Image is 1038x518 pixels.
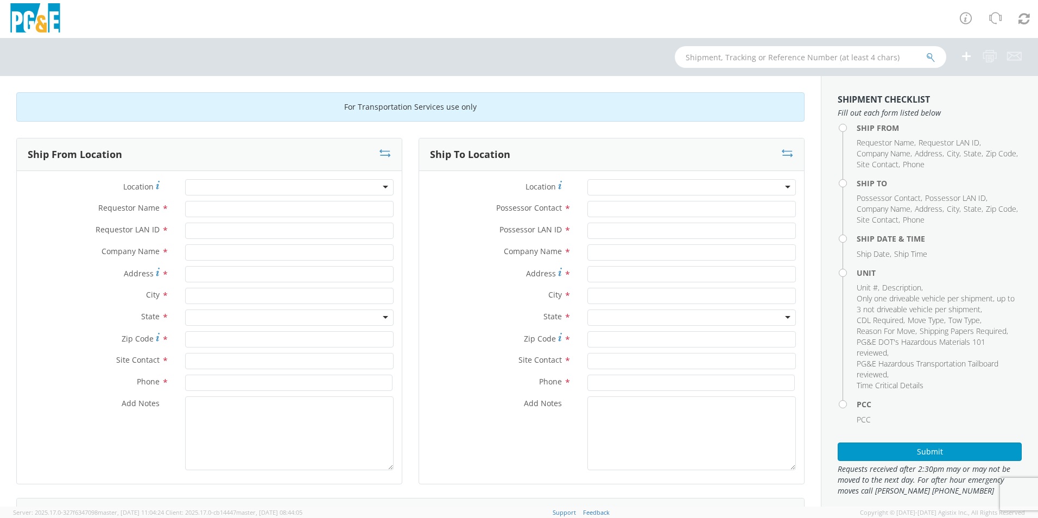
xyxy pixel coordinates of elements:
[548,289,562,300] span: City
[28,149,122,160] h3: Ship From Location
[948,315,982,326] li: ,
[102,246,160,256] span: Company Name
[986,204,1016,214] span: Zip Code
[838,108,1022,118] span: Fill out each form listed below
[925,193,986,203] span: Possessor LAN ID
[98,203,160,213] span: Requestor Name
[857,193,921,203] span: Possessor Contact
[857,214,898,225] span: Site Contact
[857,282,878,293] span: Unit #
[857,204,912,214] li: ,
[947,204,961,214] li: ,
[915,204,942,214] span: Address
[919,137,979,148] span: Requestor LAN ID
[947,204,959,214] span: City
[838,443,1022,461] button: Submit
[903,214,925,225] span: Phone
[857,358,998,380] span: PG&E Hazardous Transportation Tailboard reviewed
[857,179,1022,187] h4: Ship To
[915,148,942,159] span: Address
[947,148,961,159] li: ,
[915,148,944,159] li: ,
[539,376,562,387] span: Phone
[857,358,1019,380] li: ,
[122,398,160,408] span: Add Notes
[236,508,302,516] span: master, [DATE] 08:44:05
[920,326,1008,337] li: ,
[920,326,1007,336] span: Shipping Papers Required
[13,508,164,516] span: Server: 2025.17.0-327f6347098
[908,315,946,326] li: ,
[857,249,891,260] li: ,
[857,204,910,214] span: Company Name
[16,92,805,122] div: For Transportation Services use only
[948,315,980,325] span: Tow Type
[857,400,1022,408] h4: PCC
[857,380,923,390] span: Time Critical Details
[986,148,1016,159] span: Zip Code
[524,398,562,408] span: Add Notes
[857,269,1022,277] h4: Unit
[964,204,982,214] span: State
[857,159,900,170] li: ,
[894,249,927,259] span: Ship Time
[857,214,900,225] li: ,
[838,464,1022,496] span: Requests received after 2:30pm may or may not be moved to the next day. For after hour emergency ...
[882,282,921,293] span: Description
[964,148,982,159] span: State
[857,326,915,336] span: Reason For Move
[857,137,914,148] span: Requestor Name
[964,148,983,159] li: ,
[526,268,556,279] span: Address
[925,193,988,204] li: ,
[857,137,916,148] li: ,
[838,93,930,105] strong: Shipment Checklist
[964,204,983,214] li: ,
[124,268,154,279] span: Address
[857,337,1019,358] li: ,
[857,315,905,326] li: ,
[166,508,302,516] span: Client: 2025.17.0-cb14447
[903,159,925,169] span: Phone
[908,315,944,325] span: Move Type
[857,293,1015,314] span: Only one driveable vehicle per shipment, up to 3 not driveable vehicle per shipment
[857,148,910,159] span: Company Name
[122,333,154,344] span: Zip Code
[857,193,922,204] li: ,
[857,148,912,159] li: ,
[857,414,871,425] span: PCC
[524,333,556,344] span: Zip Code
[986,204,1018,214] li: ,
[518,355,562,365] span: Site Contact
[146,289,160,300] span: City
[141,311,160,321] span: State
[116,355,160,365] span: Site Contact
[986,148,1018,159] li: ,
[857,235,1022,243] h4: Ship Date & Time
[915,204,944,214] li: ,
[123,181,154,192] span: Location
[8,3,62,35] img: pge-logo-06675f144f4cfa6a6814.png
[496,203,562,213] span: Possessor Contact
[857,293,1019,315] li: ,
[96,224,160,235] span: Requestor LAN ID
[430,149,510,160] h3: Ship To Location
[857,337,985,358] span: PG&E DOT's Hazardous Materials 101 reviewed
[583,508,610,516] a: Feedback
[857,315,903,325] span: CDL Required
[543,311,562,321] span: State
[947,148,959,159] span: City
[860,508,1025,517] span: Copyright © [DATE]-[DATE] Agistix Inc., All Rights Reserved
[98,508,164,516] span: master, [DATE] 11:04:24
[526,181,556,192] span: Location
[857,282,879,293] li: ,
[504,246,562,256] span: Company Name
[553,508,576,516] a: Support
[137,376,160,387] span: Phone
[919,137,981,148] li: ,
[857,249,890,259] span: Ship Date
[857,124,1022,132] h4: Ship From
[675,46,946,68] input: Shipment, Tracking or Reference Number (at least 4 chars)
[499,224,562,235] span: Possessor LAN ID
[882,282,923,293] li: ,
